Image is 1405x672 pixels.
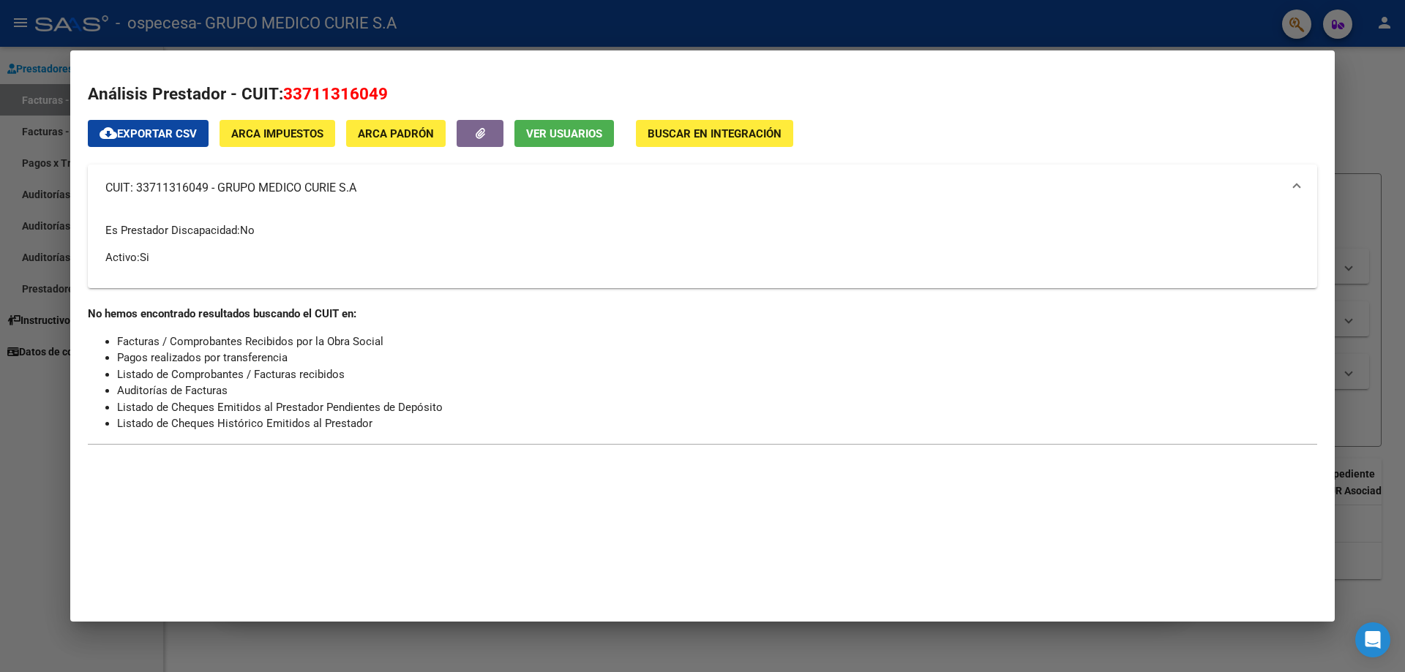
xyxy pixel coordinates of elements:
[105,249,1300,265] p: Activo:
[88,165,1317,211] mat-expansion-panel-header: CUIT: 33711316049 - GRUPO MEDICO CURIE S.A
[283,84,388,103] span: 33711316049
[636,120,793,147] button: Buscar en Integración
[358,127,434,140] span: ARCA Padrón
[220,120,335,147] button: ARCA Impuestos
[526,127,602,140] span: Ver Usuarios
[117,399,1317,416] li: Listado de Cheques Emitidos al Prestador Pendientes de Depósito
[1355,622,1390,657] div: Open Intercom Messenger
[117,382,1317,399] li: Auditorías de Facturas
[100,127,197,140] span: Exportar CSV
[88,120,209,147] button: Exportar CSV
[240,224,255,237] span: No
[88,82,1317,107] h2: Análisis Prestador - CUIT:
[117,333,1317,350] li: Facturas / Comprobantes Recibidos por la Obra Social
[117,415,1317,432] li: Listado de Cheques Histórico Emitidos al Prestador
[88,307,356,320] strong: No hemos encontrado resultados buscando el CUIT en:
[100,124,117,142] mat-icon: cloud_download
[346,120,446,147] button: ARCA Padrón
[117,350,1317,366] li: Pagos realizados por transferencia
[88,211,1317,288] div: CUIT: 33711316049 - GRUPO MEDICO CURIE S.A
[140,251,149,264] span: Si
[117,366,1317,383] li: Listado de Comprobantes / Facturas recibidos
[105,179,1282,197] mat-panel-title: CUIT: 33711316049 - GRUPO MEDICO CURIE S.A
[648,127,782,140] span: Buscar en Integración
[231,127,323,140] span: ARCA Impuestos
[514,120,614,147] button: Ver Usuarios
[105,222,1300,238] p: Es Prestador Discapacidad:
